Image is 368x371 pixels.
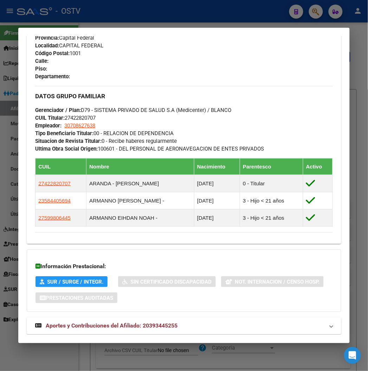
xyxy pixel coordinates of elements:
[344,347,361,364] div: Open Intercom Messenger
[46,295,113,301] span: Prestaciones Auditadas
[35,92,333,100] h3: DATOS GRUPO FAMILIAR
[35,35,94,41] span: Capital Federal
[194,158,240,175] th: Nacimiento
[86,175,194,192] td: ARANDA - [PERSON_NAME]
[35,138,102,144] strong: Situacion de Revista Titular:
[35,42,103,49] span: CAPITAL FEDERAL
[235,279,319,285] span: Not. Internacion / Censo Hosp.
[240,175,303,192] td: 0 - Titular
[46,323,177,329] span: Aportes y Contribuciones del Afiliado: 20393445255
[35,122,62,129] strong: Empleador:
[86,209,194,226] td: ARMANNO EIHDAN NOAH -
[38,215,71,221] span: 27599806445
[35,130,174,137] span: 00 - RELACION DE DEPENDENCIA
[35,292,117,303] button: Prestaciones Auditadas
[35,50,81,57] span: 1001
[38,180,71,186] span: 27422820707
[27,318,341,334] mat-expansion-panel-header: Aportes y Contribuciones del Afiliado: 20393445255
[47,279,103,285] span: SUR / SURGE / INTEGR.
[35,42,59,49] strong: Localidad:
[86,158,194,175] th: Nombre
[303,158,333,175] th: Activo
[194,209,240,226] td: [DATE]
[35,35,59,41] strong: Provincia:
[240,158,303,175] th: Parentesco
[35,146,98,152] strong: Ultima Obra Social Origen:
[35,115,96,121] span: 27422820707
[35,263,332,271] h3: Información Prestacional:
[35,115,65,121] strong: CUIL Titular:
[221,276,324,287] button: Not. Internacion / Censo Hosp.
[194,175,240,192] td: [DATE]
[35,138,177,144] span: 0 - Recibe haberes regularmente
[35,107,81,113] strong: Gerenciador / Plan:
[35,146,264,152] span: 100601 - DEL PERSONAL DE AERONAVEGACION DE ENTES PRIVADOS
[35,58,49,64] strong: Calle:
[35,107,231,113] span: D79 - SISTEMA PRIVADO DE SALUD S.A (Medicenter) / BLANCO
[35,73,70,80] strong: Departamento:
[38,198,71,204] span: 23584405694
[35,66,47,72] strong: Piso:
[35,50,70,57] strong: Código Postal:
[194,192,240,209] td: [DATE]
[35,276,108,287] button: SUR / SURGE / INTEGR.
[130,279,212,285] span: Sin Certificado Discapacidad
[35,158,86,175] th: CUIL
[240,192,303,209] td: 3 - Hijo < 21 años
[240,209,303,226] td: 3 - Hijo < 21 años
[86,192,194,209] td: ARMANNO [PERSON_NAME] -
[35,130,93,137] strong: Tipo Beneficiario Titular:
[64,122,95,129] span: 30708627638
[118,276,216,287] button: Sin Certificado Discapacidad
